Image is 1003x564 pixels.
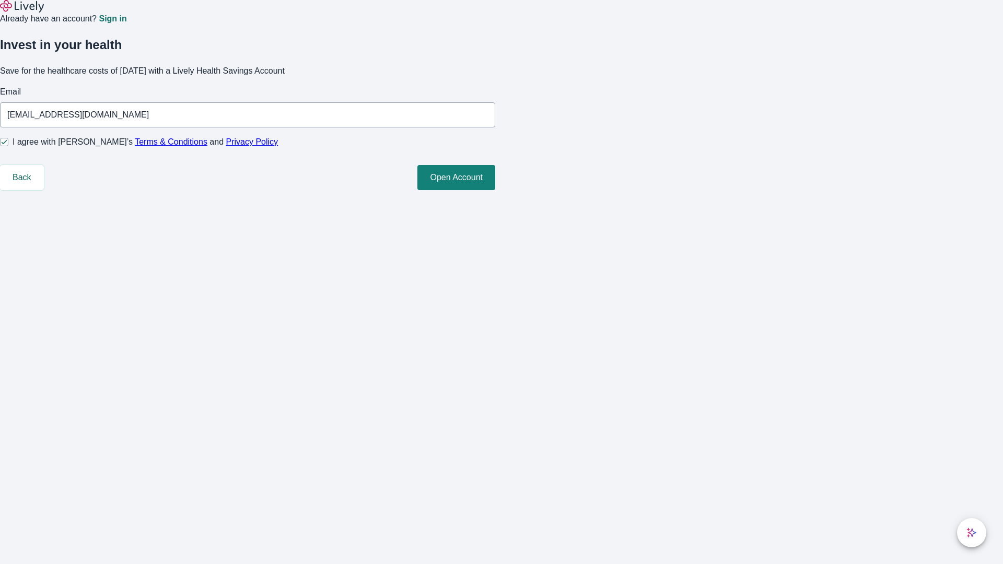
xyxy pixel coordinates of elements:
svg: Lively AI Assistant [966,527,977,538]
button: Open Account [417,165,495,190]
button: chat [957,518,986,547]
span: I agree with [PERSON_NAME]’s and [13,136,278,148]
a: Sign in [99,15,126,23]
a: Privacy Policy [226,137,278,146]
a: Terms & Conditions [135,137,207,146]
